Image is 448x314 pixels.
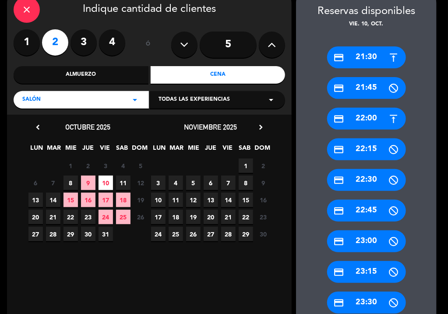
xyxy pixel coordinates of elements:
i: credit_card [334,83,345,94]
span: 7 [221,176,236,190]
span: 23 [256,210,271,224]
span: 27 [204,227,218,241]
span: MIE [187,143,201,157]
span: 27 [28,227,43,241]
span: 3 [99,159,113,173]
span: 4 [116,159,131,173]
div: vie. 10, oct. [296,20,437,29]
span: 29 [239,227,253,241]
i: chevron_left [33,123,42,132]
span: DOM [132,143,147,157]
span: 4 [169,176,183,190]
span: 26 [134,210,148,224]
span: 23 [81,210,95,224]
label: 1 [14,29,40,56]
span: SAB [238,143,252,157]
div: 21:30 [327,46,406,68]
span: MIE [64,143,78,157]
span: VIE [98,143,113,157]
span: 16 [81,193,95,207]
span: 28 [46,227,60,241]
span: 5 [186,176,201,190]
span: 10 [99,176,113,190]
label: 2 [42,29,68,56]
span: octubre 2025 [66,123,111,131]
div: Almuerzo [14,66,148,84]
span: 31 [99,227,113,241]
div: ó [134,29,162,60]
div: 23:00 [327,230,406,252]
span: 18 [116,193,131,207]
span: 10 [151,193,166,207]
span: DOM [255,143,269,157]
span: 21 [46,210,60,224]
span: 28 [221,227,236,241]
span: Salón [22,95,41,104]
span: 30 [81,227,95,241]
div: Cena [151,66,286,84]
span: 20 [204,210,218,224]
span: 1 [63,159,78,173]
span: 15 [239,193,253,207]
span: 25 [169,227,183,241]
span: 29 [63,227,78,241]
span: 12 [186,193,201,207]
span: 20 [28,210,43,224]
span: 6 [28,176,43,190]
span: 24 [151,227,166,241]
i: credit_card [334,52,345,63]
div: 21:45 [327,77,406,99]
span: 6 [204,176,218,190]
i: arrow_drop_down [266,95,276,105]
span: LUN [152,143,167,157]
span: 14 [221,193,236,207]
div: 22:00 [327,108,406,130]
i: credit_card [334,267,345,278]
i: credit_card [334,236,345,247]
span: 14 [46,193,60,207]
span: 24 [99,210,113,224]
span: noviembre 2025 [184,123,237,131]
span: 15 [63,193,78,207]
span: 5 [134,159,148,173]
div: 22:30 [327,169,406,191]
div: 22:45 [327,200,406,222]
span: 2 [256,159,271,173]
span: 3 [151,176,166,190]
span: 22 [239,210,253,224]
span: 22 [63,210,78,224]
i: close [21,4,32,15]
span: 7 [46,176,60,190]
span: 8 [63,176,78,190]
span: 8 [239,176,253,190]
div: 23:15 [327,261,406,283]
i: arrow_drop_down [130,95,140,105]
label: 4 [99,29,125,56]
i: credit_card [334,144,345,155]
div: 23:30 [327,292,406,314]
i: credit_card [334,175,345,186]
span: 17 [99,193,113,207]
span: MAR [47,143,61,157]
div: 22:15 [327,138,406,160]
span: 1 [239,159,253,173]
span: 18 [169,210,183,224]
span: 16 [256,193,271,207]
span: 13 [204,193,218,207]
div: Reservas disponibles [296,3,437,20]
span: SAB [115,143,130,157]
span: JUE [81,143,95,157]
label: 3 [71,29,97,56]
span: 30 [256,227,271,241]
span: 17 [151,210,166,224]
span: Todas las experiencias [159,95,230,104]
span: MAR [169,143,184,157]
span: LUN [30,143,44,157]
span: 19 [134,193,148,207]
span: 9 [256,176,271,190]
span: 11 [116,176,131,190]
span: JUE [204,143,218,157]
span: VIE [221,143,235,157]
span: 25 [116,210,131,224]
span: 11 [169,193,183,207]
